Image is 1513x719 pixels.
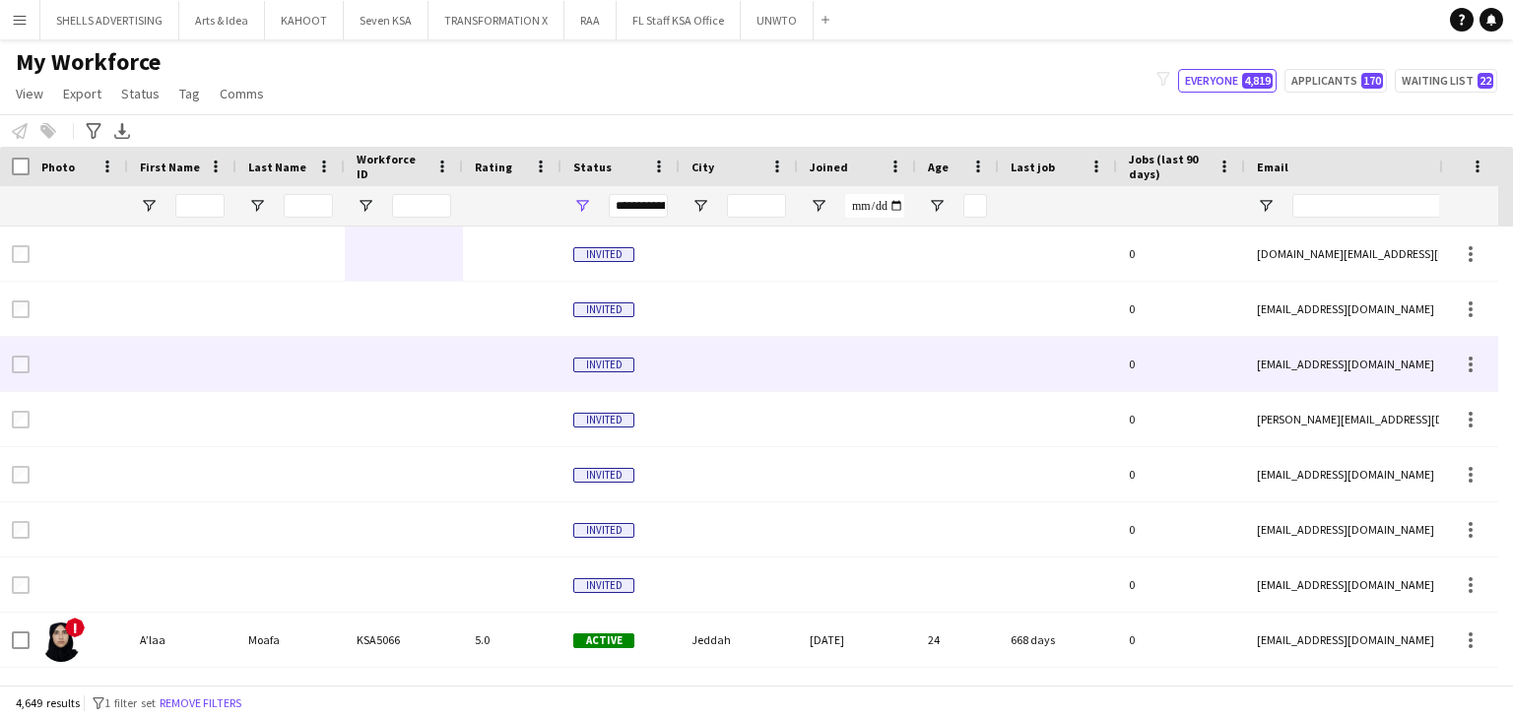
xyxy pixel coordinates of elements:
[16,85,43,102] span: View
[12,356,30,373] input: Row Selection is disabled for this row (unchecked)
[1117,282,1245,336] div: 0
[12,576,30,594] input: Row Selection is disabled for this row (unchecked)
[999,613,1117,667] div: 668 days
[1129,152,1210,181] span: Jobs (last 90 days)
[12,411,30,428] input: Row Selection is disabled for this row (unchecked)
[171,81,208,106] a: Tag
[121,85,160,102] span: Status
[357,152,428,181] span: Workforce ID
[212,81,272,106] a: Comms
[175,194,225,218] input: First Name Filter Input
[463,613,561,667] div: 5.0
[1117,613,1245,667] div: 0
[1117,392,1245,446] div: 0
[113,81,167,106] a: Status
[156,692,245,714] button: Remove filters
[680,613,798,667] div: Jeddah
[357,197,374,215] button: Open Filter Menu
[810,160,848,174] span: Joined
[65,618,85,637] span: !
[810,197,827,215] button: Open Filter Menu
[1242,73,1273,89] span: 4,819
[236,613,345,667] div: Moafa
[12,245,30,263] input: Row Selection is disabled for this row (unchecked)
[916,613,999,667] div: 24
[475,160,512,174] span: Rating
[691,160,714,174] span: City
[564,1,617,39] button: RAA
[1178,69,1277,93] button: Everyone4,819
[1117,557,1245,612] div: 0
[1257,197,1275,215] button: Open Filter Menu
[63,85,101,102] span: Export
[8,81,51,106] a: View
[82,119,105,143] app-action-btn: Advanced filters
[41,622,81,662] img: A’laa Moafa
[1117,227,1245,281] div: 0
[617,1,741,39] button: FL Staff KSA Office
[1117,337,1245,391] div: 0
[573,413,634,427] span: Invited
[392,194,451,218] input: Workforce ID Filter Input
[55,81,109,106] a: Export
[1117,502,1245,556] div: 0
[845,194,904,218] input: Joined Filter Input
[573,160,612,174] span: Status
[963,194,987,218] input: Age Filter Input
[573,633,634,648] span: Active
[248,197,266,215] button: Open Filter Menu
[104,695,156,710] span: 1 filter set
[140,197,158,215] button: Open Filter Menu
[1117,447,1245,501] div: 0
[12,300,30,318] input: Row Selection is disabled for this row (unchecked)
[179,85,200,102] span: Tag
[12,521,30,539] input: Row Selection is disabled for this row (unchecked)
[1011,160,1055,174] span: Last job
[140,160,200,174] span: First Name
[573,197,591,215] button: Open Filter Menu
[798,613,916,667] div: [DATE]
[265,1,344,39] button: KAHOOT
[16,47,161,77] span: My Workforce
[928,160,949,174] span: Age
[1257,160,1288,174] span: Email
[691,197,709,215] button: Open Filter Menu
[573,358,634,372] span: Invited
[220,85,264,102] span: Comms
[573,247,634,262] span: Invited
[1284,69,1387,93] button: Applicants170
[928,197,946,215] button: Open Filter Menu
[179,1,265,39] button: Arts & Idea
[128,613,236,667] div: A’laa
[573,468,634,483] span: Invited
[248,160,306,174] span: Last Name
[110,119,134,143] app-action-btn: Export XLSX
[41,160,75,174] span: Photo
[573,302,634,317] span: Invited
[1478,73,1493,89] span: 22
[345,613,463,667] div: KSA5066
[1361,73,1383,89] span: 170
[573,578,634,593] span: Invited
[428,1,564,39] button: TRANSFORMATION X
[40,1,179,39] button: SHELLS ADVERTISING
[573,523,634,538] span: Invited
[1395,69,1497,93] button: Waiting list22
[727,194,786,218] input: City Filter Input
[284,194,333,218] input: Last Name Filter Input
[741,1,814,39] button: UNWTO
[12,466,30,484] input: Row Selection is disabled for this row (unchecked)
[344,1,428,39] button: Seven KSA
